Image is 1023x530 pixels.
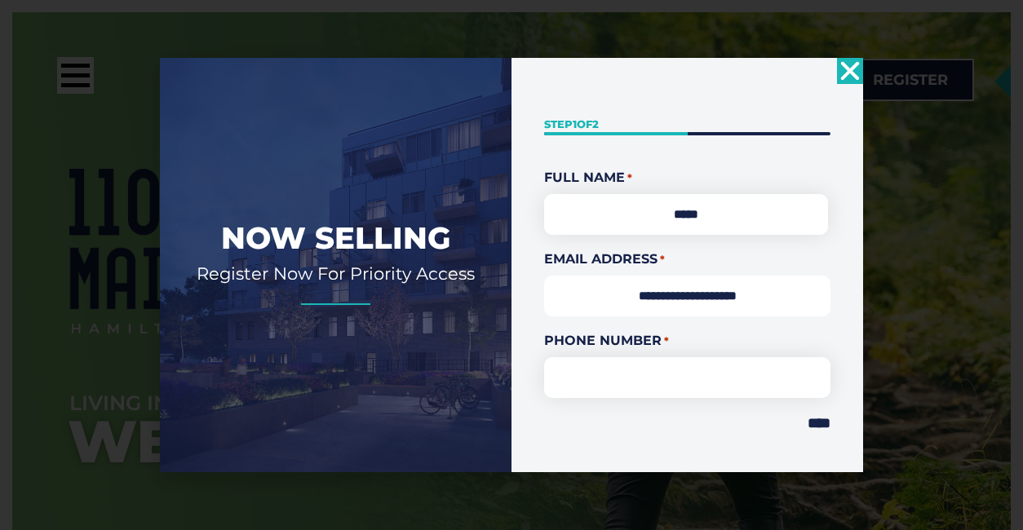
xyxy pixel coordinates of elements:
label: Phone Number [544,331,830,351]
span: 1 [573,117,577,130]
h2: Register Now For Priority Access [184,263,487,285]
h2: Now Selling [184,219,487,258]
a: Close [837,58,863,84]
span: 2 [592,117,599,130]
p: Step of [544,117,830,132]
legend: Full Name [544,168,830,188]
label: Email Address [544,250,830,269]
